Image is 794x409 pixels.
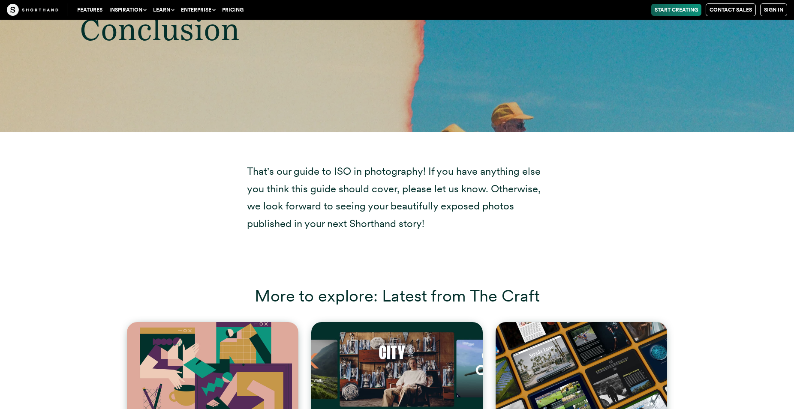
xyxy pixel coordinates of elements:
a: Sign in [760,3,787,16]
a: Start Creating [651,4,701,16]
a: Pricing [219,4,247,16]
a: Features [74,4,106,16]
p: That's our guide to ISO in photography! If you have anything else you think this guide should cov... [247,163,547,233]
h3: More to explore: Latest from The Craft [17,286,777,305]
button: Learn [150,4,177,16]
a: Contact Sales [706,3,756,16]
span: Conclusion [80,11,240,48]
img: The Craft [7,4,58,16]
button: Inspiration [106,4,150,16]
button: Enterprise [177,4,219,16]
